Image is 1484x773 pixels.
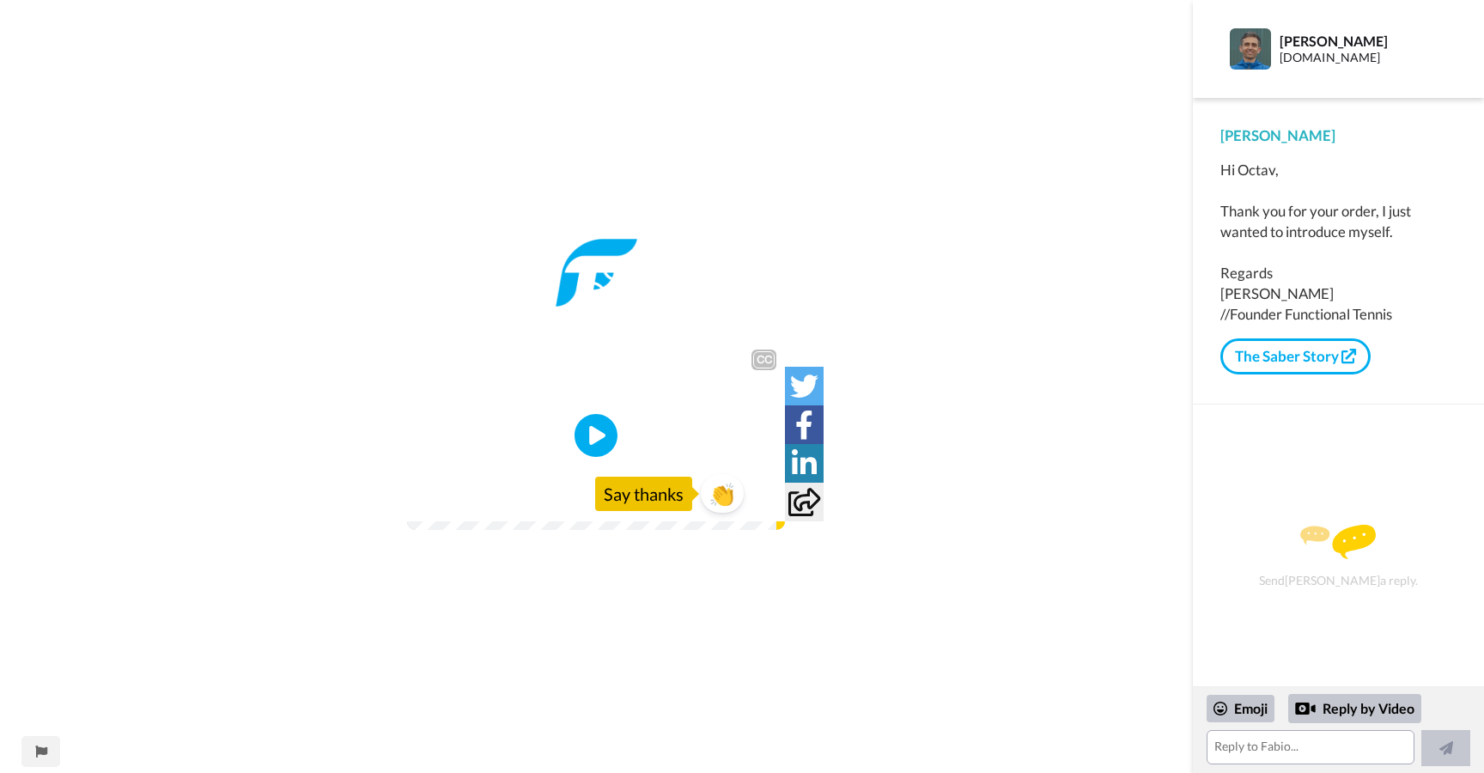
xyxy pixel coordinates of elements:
[595,477,692,511] div: Say thanks
[752,489,769,506] img: Full screen
[1230,28,1271,70] img: Profile Image
[1280,51,1456,65] div: [DOMAIN_NAME]
[453,487,459,508] span: /
[1207,695,1274,722] div: Emoji
[419,487,449,508] span: 0:00
[1295,698,1316,719] div: Reply by Video
[1280,33,1456,49] div: [PERSON_NAME]
[1220,125,1457,146] div: [PERSON_NAME]
[1220,338,1371,374] a: The Saber Story
[556,239,636,307] img: 503cc1e8-8959-4586-b1bd-ae24b48bce26
[701,474,744,513] button: 👏
[1300,525,1376,559] img: message.svg
[701,480,744,508] span: 👏
[462,487,492,508] span: 0:35
[1220,160,1457,325] div: Hi Octav, Thank you for your order, I just wanted to introduce myself. Regards [PERSON_NAME] //Fo...
[1216,435,1461,678] div: Send [PERSON_NAME] a reply.
[753,351,775,368] div: CC
[1288,694,1421,723] div: Reply by Video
